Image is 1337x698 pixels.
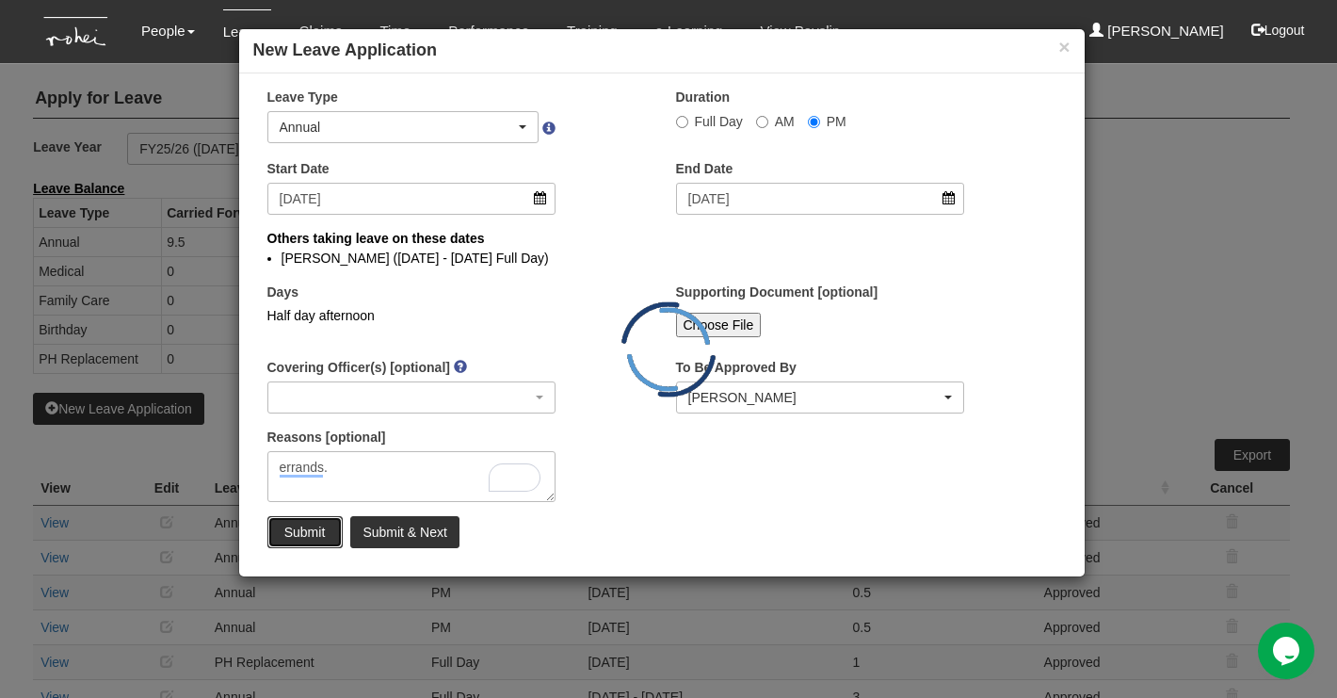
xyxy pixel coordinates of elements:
span: AM [775,114,795,129]
label: Duration [676,88,731,106]
div: Half day afternoon [267,306,556,325]
label: Leave Type [267,88,338,106]
span: PM [827,114,846,129]
iframe: chat widget [1258,623,1318,679]
button: Daniel Low [676,381,965,414]
b: New Leave Application [253,41,437,59]
input: d/m/yyyy [267,183,556,215]
label: End Date [676,159,733,178]
label: Reasons [optional] [267,428,386,446]
label: To Be Approved By [676,358,797,377]
input: Submit & Next [350,516,459,548]
label: Days [267,283,298,301]
label: Supporting Document [optional] [676,283,878,301]
b: Others taking leave on these dates [267,231,485,246]
div: [PERSON_NAME] [688,388,942,407]
input: Submit [267,516,343,548]
div: Annual [280,118,516,137]
button: Annual [267,111,540,143]
textarea: To enrich screen reader interactions, please activate Accessibility in Grammarly extension settings [267,451,556,502]
button: × [1058,37,1070,57]
label: Covering Officer(s) [optional] [267,358,450,377]
span: Full Day [695,114,743,129]
input: d/m/yyyy [676,183,965,215]
label: Start Date [267,159,330,178]
li: [PERSON_NAME] ([DATE] - [DATE] Full Day) [282,249,1042,268]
